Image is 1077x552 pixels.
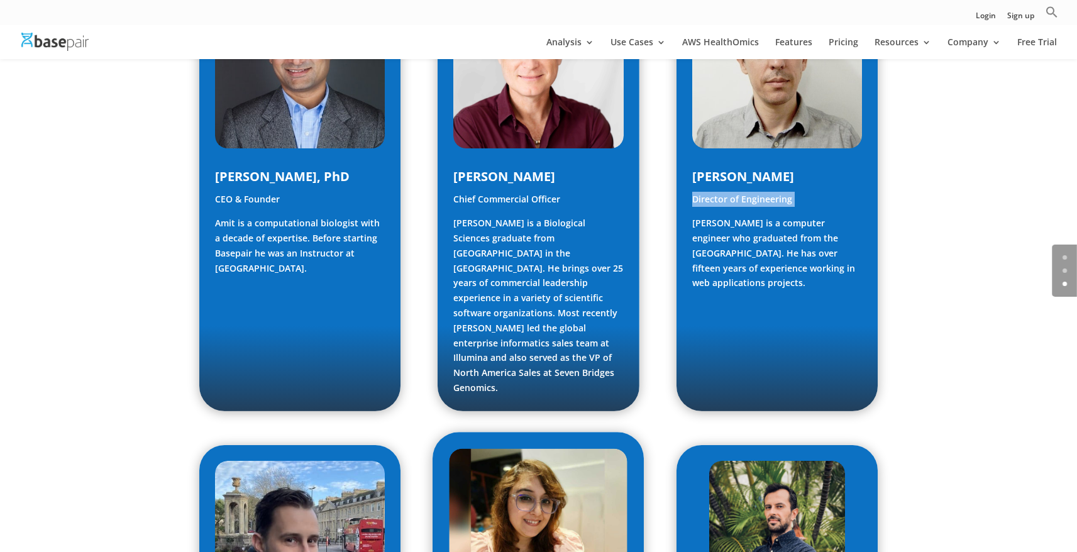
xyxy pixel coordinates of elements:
svg: Search [1046,6,1058,18]
a: Free Trial [1017,38,1057,59]
a: Login [976,12,996,25]
a: Analysis [546,38,594,59]
a: Company [947,38,1001,59]
p: Amit is a computational biologist with a decade of expertise. Before starting Basepair he was an ... [215,216,385,275]
a: Search Icon Link [1046,6,1058,25]
a: Use Cases [610,38,666,59]
iframe: Drift Widget Chat Controller [836,461,1062,537]
span: [PERSON_NAME], PhD [215,168,350,185]
p: [PERSON_NAME] is a computer engineer who graduated from the [GEOGRAPHIC_DATA]. He has over fiftee... [692,216,862,290]
p: Director of Engineering [692,192,862,216]
a: 1 [1063,268,1067,273]
a: Pricing [829,38,858,59]
p: [PERSON_NAME] is a Biological Sciences graduate from [GEOGRAPHIC_DATA] in the [GEOGRAPHIC_DATA]. ... [453,216,623,395]
img: Basepair [21,33,89,51]
p: CEO & Founder [215,192,385,216]
a: 0 [1063,255,1067,260]
p: Chief Commercial Officer [453,192,623,216]
a: AWS HealthOmics [682,38,759,59]
a: Features [775,38,812,59]
a: Resources [875,38,931,59]
a: Sign up [1007,12,1034,25]
span: [PERSON_NAME] [692,168,794,185]
span: [PERSON_NAME] [453,168,555,185]
a: 2 [1063,282,1067,286]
